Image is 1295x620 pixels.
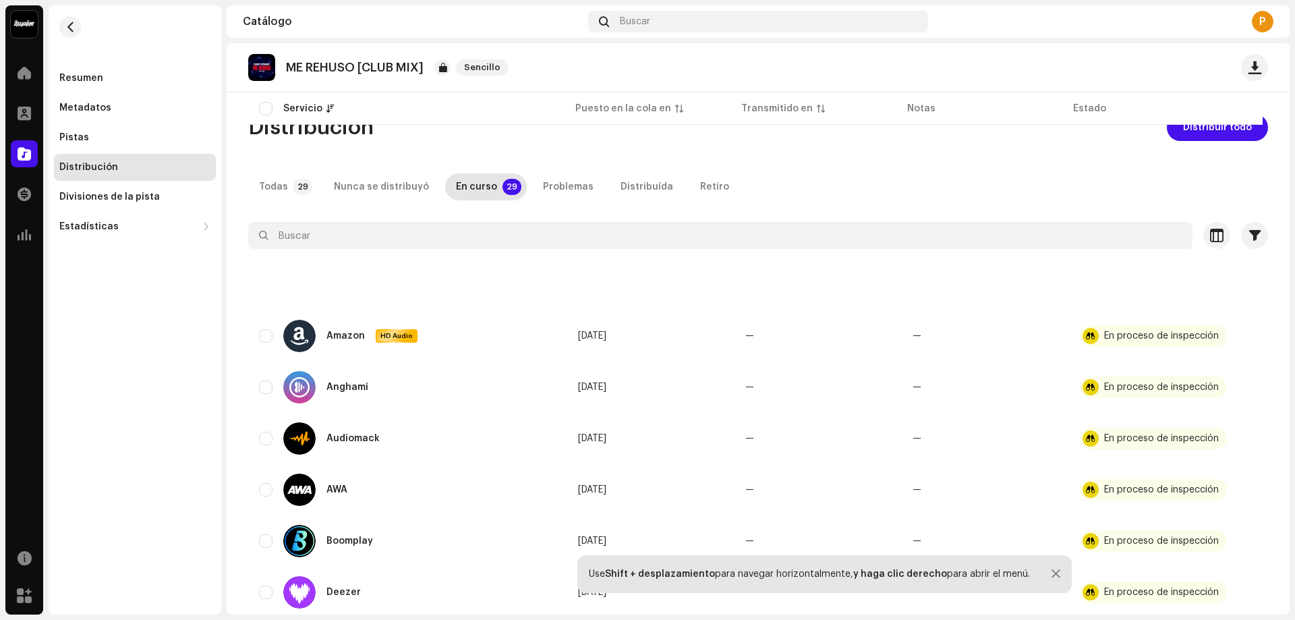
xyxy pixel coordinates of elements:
div: En proceso de inspección [1104,434,1219,443]
div: En proceso de inspección [1104,383,1219,392]
span: HD Audio [377,331,416,341]
re-a-table-badge: — [913,434,921,443]
div: Puesto en la cola en [575,102,671,115]
p: ME REHUSO [CLUB MIX] [286,61,424,75]
div: Catálogo [243,16,583,27]
strong: y haga clic derecho [853,569,947,579]
re-m-nav-dropdown: Estadísticas [54,213,216,240]
div: Distribuída [621,173,673,200]
span: Buscar [620,16,650,27]
div: Anghami [326,383,368,392]
span: — [745,331,754,341]
div: En proceso de inspección [1104,485,1219,495]
div: En proceso de inspección [1104,536,1219,546]
re-a-table-badge: — [913,536,921,546]
re-a-table-badge: — [913,485,921,495]
div: Boomplay [326,536,373,546]
div: Estadísticas [59,221,119,232]
div: AWA [326,485,347,495]
re-m-nav-item: Distribución [54,154,216,181]
span: — [745,383,754,392]
div: Retiro [700,173,729,200]
img: 10370c6a-d0e2-4592-b8a2-38f444b0ca44 [11,11,38,38]
strong: Shift + desplazamiento [605,569,715,579]
div: Audiomack [326,434,380,443]
span: — [745,434,754,443]
div: En proceso de inspección [1104,331,1219,341]
p-badge: 29 [502,179,521,195]
div: P [1252,11,1273,32]
span: — [745,485,754,495]
div: Resumen [59,73,103,84]
div: Divisiones de la pista [59,192,160,202]
span: 6 oct 2025 [578,536,606,546]
div: Use para navegar horizontalmente, para abrir el menú. [589,569,1030,580]
re-a-table-badge: — [913,383,921,392]
p-badge: 29 [293,179,312,195]
span: 6 oct 2025 [578,383,606,392]
span: 6 oct 2025 [578,588,606,597]
div: Todas [259,173,288,200]
span: Sencillo [456,59,509,76]
button: Distribuir todo [1167,114,1268,141]
re-m-nav-item: Resumen [54,65,216,92]
span: 6 oct 2025 [578,485,606,495]
re-m-nav-item: Divisiones de la pista [54,184,216,210]
span: Distribuir todo [1183,114,1252,141]
re-m-nav-item: Pistas [54,124,216,151]
div: Metadatos [59,103,111,113]
div: Pistas [59,132,89,143]
div: Amazon [326,331,365,341]
div: Servicio [283,102,322,115]
div: En proceso de inspección [1104,588,1219,597]
div: Nunca se distribuyó [334,173,429,200]
re-m-nav-item: Metadatos [54,94,216,121]
re-a-table-badge: — [913,331,921,341]
span: 6 oct 2025 [578,331,606,341]
span: 6 oct 2025 [578,434,606,443]
span: — [745,536,754,546]
div: En curso [456,173,497,200]
img: d16c6555-1953-425c-9310-d9c5d4cb8587 [248,54,275,81]
div: Deezer [326,588,361,597]
input: Buscar [248,222,1192,249]
div: Problemas [543,173,594,200]
div: Transmitido en [741,102,813,115]
span: Distribución [248,114,374,141]
div: Distribución [59,162,118,173]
